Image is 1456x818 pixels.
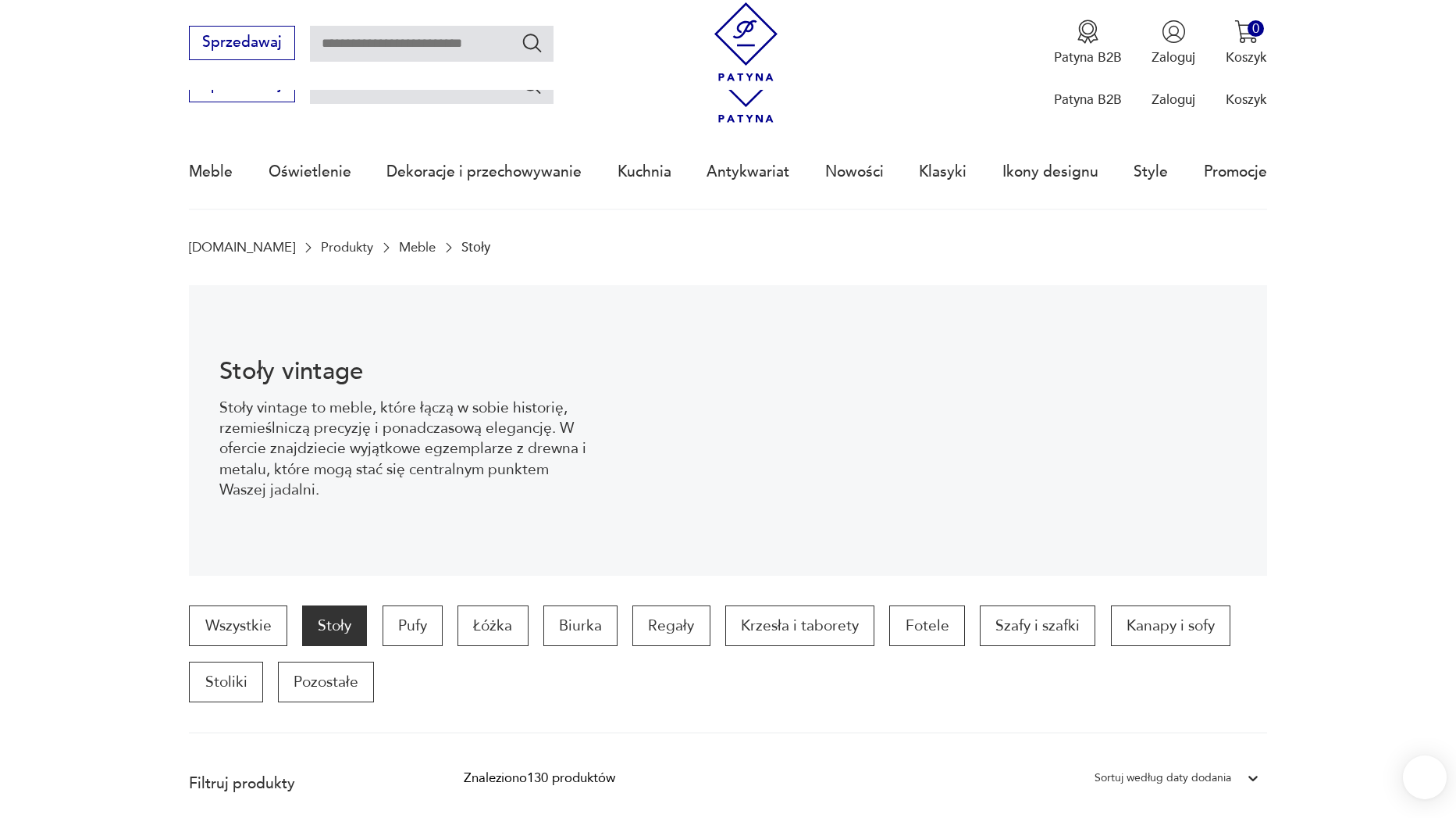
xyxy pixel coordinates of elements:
[1076,20,1100,44] img: Ikona medalu
[1204,136,1267,208] a: Promocje
[707,136,789,208] a: Antykwariat
[1226,20,1267,66] button: 0Koszyk
[461,240,490,255] p: Stoły
[1226,48,1267,66] p: Koszyk
[618,136,671,208] a: Kuchnia
[219,398,590,501] p: Stoły vintage to meble, które łączą w sobie historię, rzemieślniczą precyzję i ponadczasową elega...
[1054,91,1122,109] p: Patyna B2B
[1152,20,1195,66] button: Zaloguj
[1111,605,1230,646] a: Kanapy i sofy
[189,773,418,794] p: Filtruj produkty
[464,768,615,788] div: Znaleziono 130 produktów
[632,605,710,646] a: Regały
[1226,91,1267,109] p: Koszyk
[189,26,294,60] button: Sprzedawaj
[543,605,618,646] a: Biurka
[321,240,373,255] a: Produkty
[889,605,964,646] a: Fotele
[1054,20,1122,66] a: Ikona medaluPatyna B2B
[189,80,294,92] a: Sprzedawaj
[386,136,582,208] a: Dekoracje i przechowywanie
[1152,48,1195,66] p: Zaloguj
[521,31,543,54] button: Szukaj
[725,605,874,646] a: Krzesła i taborety
[980,605,1095,646] a: Szafy i szafki
[383,605,443,646] a: Pufy
[1134,136,1168,208] a: Style
[521,73,543,96] button: Szukaj
[269,136,351,208] a: Oświetlenie
[302,605,367,646] a: Stoły
[189,240,295,255] a: [DOMAIN_NAME]
[1234,20,1258,44] img: Ikona koszyka
[825,136,884,208] a: Nowości
[1054,20,1122,66] button: Patyna B2B
[707,2,785,81] img: Patyna - sklep z meblami i dekoracjami vintage
[1152,91,1195,109] p: Zaloguj
[219,360,590,383] h1: Stoły vintage
[457,605,528,646] a: Łóżka
[189,136,233,208] a: Meble
[278,662,374,702] a: Pozostałe
[1054,48,1122,66] p: Patyna B2B
[1403,755,1447,799] iframe: Smartsupp widget button
[1002,136,1098,208] a: Ikony designu
[189,605,287,646] a: Wszystkie
[919,136,967,208] a: Klasyki
[1095,768,1231,788] div: Sortuj według daty dodania
[189,662,262,702] a: Stoliki
[1162,20,1186,44] img: Ikonka użytkownika
[189,38,294,50] a: Sprzedawaj
[399,240,436,255] a: Meble
[1248,20,1264,37] div: 0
